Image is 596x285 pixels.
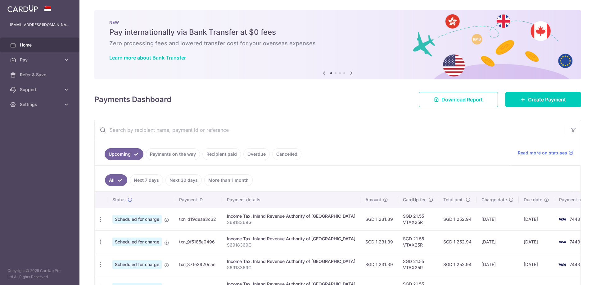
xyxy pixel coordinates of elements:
[570,262,580,267] span: 7443
[227,213,355,219] div: Income Tax. Inland Revenue Authority of [GEOGRAPHIC_DATA]
[518,150,573,156] a: Read more on statuses
[174,253,222,276] td: txn_371e2920cae
[94,94,171,105] h4: Payments Dashboard
[438,230,476,253] td: SGD 1,252.94
[505,92,581,107] a: Create Payment
[227,219,355,225] p: S6918369G
[398,253,438,276] td: SGD 21.55 VTAX25R
[443,197,464,203] span: Total amt.
[20,42,61,48] span: Home
[481,197,507,203] span: Charge date
[227,258,355,265] div: Income Tax. Inland Revenue Authority of [GEOGRAPHIC_DATA]
[174,208,222,230] td: txn_d19deaa3c62
[476,253,519,276] td: [DATE]
[227,236,355,242] div: Income Tax. Inland Revenue Authority of [GEOGRAPHIC_DATA]
[570,216,580,222] span: 7443
[165,174,202,186] a: Next 30 days
[112,215,162,224] span: Scheduled for charge
[570,239,580,244] span: 7443
[476,208,519,230] td: [DATE]
[109,27,566,37] h5: Pay internationally via Bank Transfer at $0 fees
[227,265,355,271] p: S6918369G
[360,230,398,253] td: SGD 1,231.39
[438,208,476,230] td: SGD 1,252.94
[222,192,360,208] th: Payment details
[94,10,581,79] img: Bank transfer banner
[519,208,554,230] td: [DATE]
[360,208,398,230] td: SGD 1,231.39
[105,148,143,160] a: Upcoming
[174,192,222,208] th: Payment ID
[130,174,163,186] a: Next 7 days
[109,20,566,25] p: NEW
[20,57,61,63] span: Pay
[202,148,241,160] a: Recipient paid
[109,40,566,47] h6: Zero processing fees and lowered transfer cost for your overseas expenses
[20,72,61,78] span: Refer & Save
[476,230,519,253] td: [DATE]
[20,87,61,93] span: Support
[524,197,542,203] span: Due date
[419,92,498,107] a: Download Report
[7,5,38,12] img: CardUp
[227,242,355,248] p: S6918369G
[105,174,127,186] a: All
[519,253,554,276] td: [DATE]
[112,260,162,269] span: Scheduled for charge
[556,261,568,268] img: Bank Card
[10,22,70,28] p: [EMAIL_ADDRESS][DOMAIN_NAME]
[398,230,438,253] td: SGD 21.55 VTAX25R
[112,238,162,246] span: Scheduled for charge
[174,230,222,253] td: txn_9f5185a0496
[365,197,381,203] span: Amount
[204,174,253,186] a: More than 1 month
[556,216,568,223] img: Bank Card
[112,197,126,203] span: Status
[243,148,270,160] a: Overdue
[398,208,438,230] td: SGD 21.55 VTAX25R
[438,253,476,276] td: SGD 1,252.94
[528,96,566,103] span: Create Payment
[95,120,566,140] input: Search by recipient name, payment id or reference
[146,148,200,160] a: Payments on the way
[360,253,398,276] td: SGD 1,231.39
[109,55,186,61] a: Learn more about Bank Transfer
[441,96,483,103] span: Download Report
[20,101,61,108] span: Settings
[556,238,568,246] img: Bank Card
[519,230,554,253] td: [DATE]
[272,148,301,160] a: Cancelled
[403,197,427,203] span: CardUp fee
[518,150,567,156] span: Read more on statuses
